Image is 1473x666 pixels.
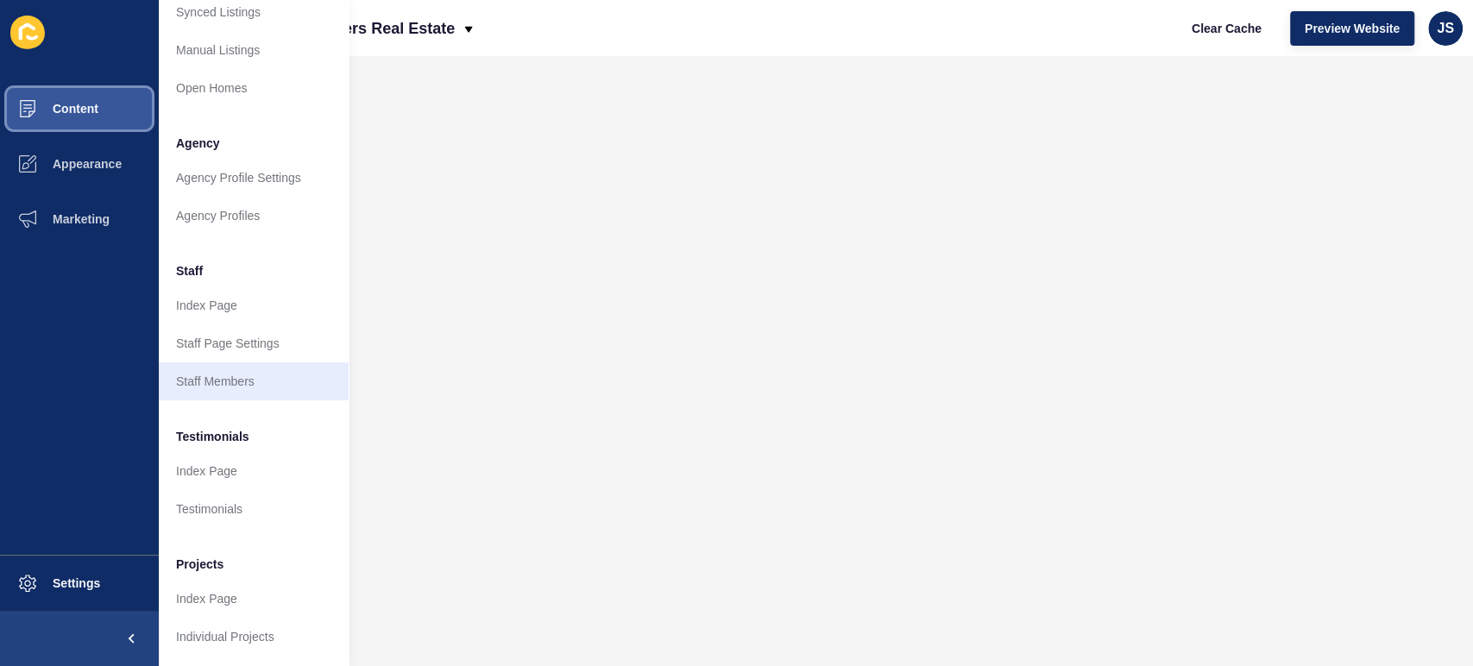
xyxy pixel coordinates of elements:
span: Clear Cache [1192,20,1262,37]
a: Agency Profile Settings [159,159,349,197]
a: Agency Profiles [159,197,349,235]
a: Staff Page Settings [159,324,349,362]
span: Projects [176,556,223,573]
a: Staff Members [159,362,349,400]
a: Index Page [159,580,349,618]
span: Staff [176,262,203,280]
a: Index Page [159,452,349,490]
span: Testimonials [176,428,249,445]
span: Agency [176,135,220,152]
a: Individual Projects [159,618,349,656]
span: JS [1437,20,1454,37]
button: Preview Website [1290,11,1414,46]
a: Open Homes [159,69,349,107]
a: Testimonials [159,490,349,528]
a: Manual Listings [159,31,349,69]
span: Preview Website [1305,20,1400,37]
a: Index Page [159,286,349,324]
button: Clear Cache [1177,11,1276,46]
